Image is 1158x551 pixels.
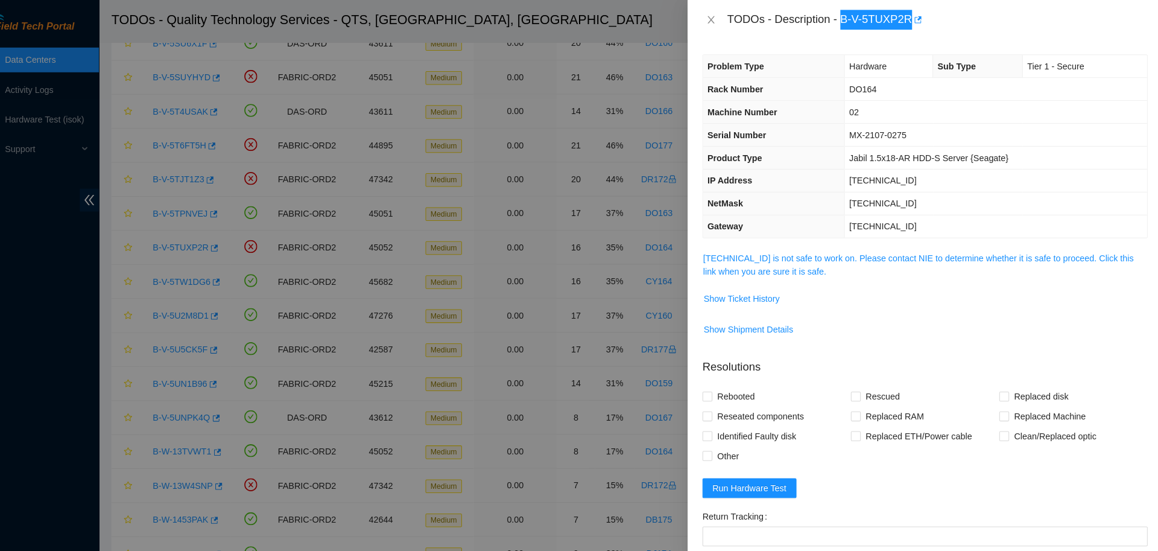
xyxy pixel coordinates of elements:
span: [TECHNICAL_ID] [852,194,918,203]
span: Replaced Machine [1008,397,1088,416]
span: Tier 1 - Secure [1026,60,1081,69]
span: close [713,14,723,24]
span: Jabil 1.5x18-AR HDD-S Server {Seagate} [852,149,1008,159]
span: MX-2107-0275 [852,127,908,136]
button: Run Hardware Test [709,467,801,486]
span: Reseated components [719,397,813,416]
span: Clean/Replaced optic [1008,416,1098,435]
span: Rebooted [719,377,765,397]
span: Hardware [852,60,889,69]
span: Replaced RAM [864,397,930,416]
span: Identified Faulty disk [719,416,806,435]
span: Rack Number [714,82,768,92]
div: TODOs - Description - B-V-5TUXP2R [733,10,1144,29]
span: Run Hardware Test [719,470,791,483]
span: DO164 [852,82,879,92]
span: Show Ticket History [710,285,785,298]
span: 02 [852,104,862,114]
span: [TECHNICAL_ID] [852,171,918,181]
span: Machine Number [714,104,782,114]
span: Replaced ETH/Power cable [864,416,977,435]
span: IP Address [714,171,758,181]
span: [TECHNICAL_ID] [852,216,918,226]
span: Serial Number [714,127,771,136]
span: Show Shipment Details [710,314,798,328]
span: Problem Type [714,60,770,69]
input: Return Tracking [709,514,1144,533]
span: Sub Type [938,60,976,69]
a: [TECHNICAL_ID] is not safe to work on. Please contact NIE to determine whether it is safe to proc... [710,247,1130,270]
span: Replaced disk [1008,377,1071,397]
span: Product Type [714,149,767,159]
label: Return Tracking [709,494,777,514]
button: Show Ticket History [710,282,785,301]
span: Other [719,435,750,454]
span: Gateway [714,216,749,226]
button: Close [709,14,726,25]
button: Show Shipment Details [710,311,799,331]
span: Rescued [864,377,906,397]
span: NetMask [714,194,749,203]
p: Resolutions [709,340,1144,366]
